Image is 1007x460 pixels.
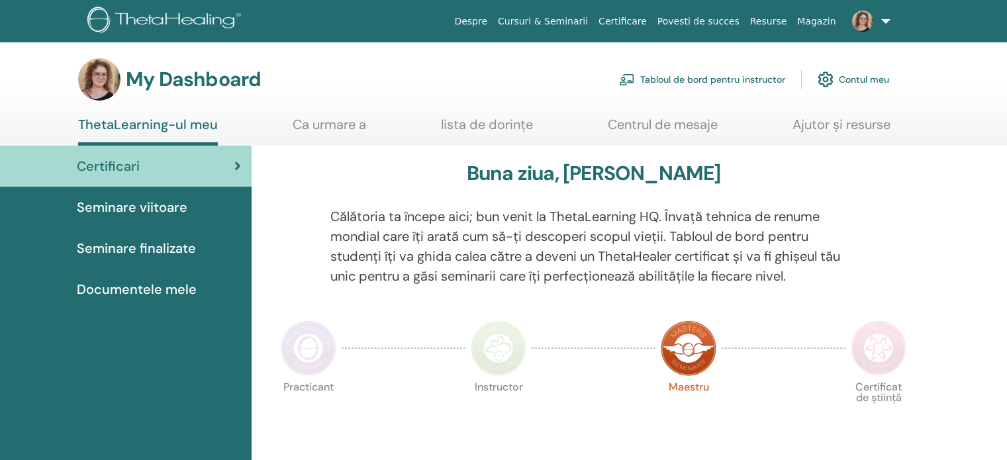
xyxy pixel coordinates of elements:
a: Magazin [792,9,841,34]
a: Ajutor și resurse [792,116,890,142]
p: Călătoria ta începe aici; bun venit la ThetaLearning HQ. Învață tehnica de renume mondial care îț... [330,207,857,286]
h3: My Dashboard [126,68,261,91]
img: chalkboard-teacher.svg [619,73,635,85]
img: logo.png [87,7,246,36]
a: Despre [449,9,493,34]
a: Resurse [745,9,792,34]
span: Seminare viitoare [77,197,187,217]
img: default.jpg [78,58,120,101]
img: Master [661,320,716,376]
a: Contul meu [818,65,889,94]
p: Practicant [281,382,336,437]
img: Certificate of Science [851,320,906,376]
span: Documentele mele [77,279,197,299]
img: Practitioner [281,320,336,376]
span: Certificari [77,156,140,176]
a: ThetaLearning-ul meu [78,116,218,146]
a: Povesti de succes [652,9,745,34]
img: cog.svg [818,68,834,91]
img: default.jpg [852,11,873,32]
a: lista de dorințe [441,116,533,142]
a: Centrul de mesaje [608,116,718,142]
h3: Buna ziua, [PERSON_NAME] [467,161,721,185]
p: Certificat de știință [851,382,906,437]
p: Maestru [661,382,716,437]
a: Ca urmare a [293,116,366,142]
a: Tabloul de bord pentru instructor [619,65,785,94]
span: Seminare finalizate [77,238,196,258]
a: Cursuri & Seminarii [493,9,593,34]
a: Certificare [593,9,652,34]
img: Instructor [471,320,526,376]
p: Instructor [471,382,526,437]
